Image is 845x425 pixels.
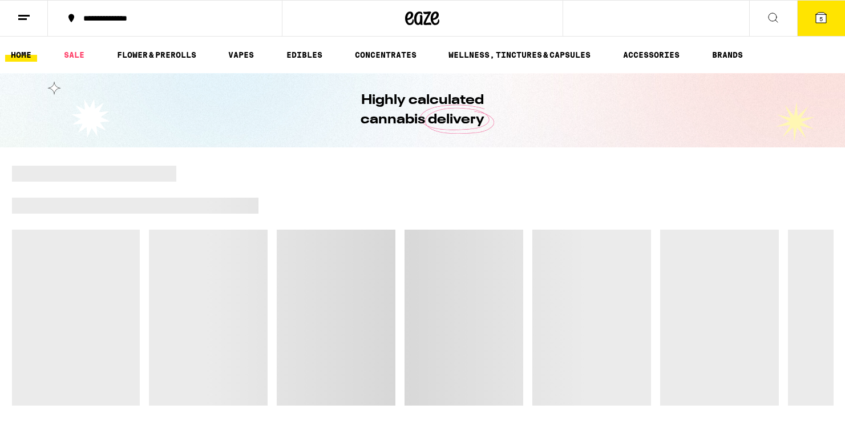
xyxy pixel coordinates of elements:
a: SALE [58,48,90,62]
a: EDIBLES [281,48,328,62]
button: 5 [797,1,845,36]
a: VAPES [223,48,260,62]
h1: Highly calculated cannabis delivery [329,91,517,130]
a: HOME [5,48,37,62]
a: FLOWER & PREROLLS [111,48,202,62]
a: BRANDS [706,48,749,62]
span: 5 [819,15,823,22]
a: WELLNESS, TINCTURES & CAPSULES [443,48,596,62]
a: CONCENTRATES [349,48,422,62]
a: ACCESSORIES [617,48,685,62]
